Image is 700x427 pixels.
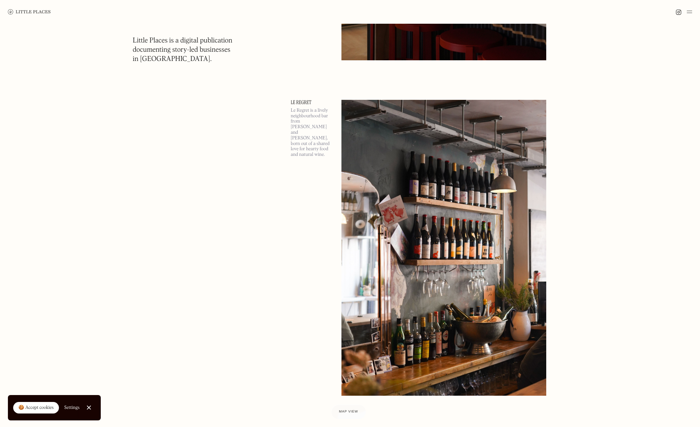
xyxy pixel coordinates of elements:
[18,405,54,411] div: 🍪 Accept cookies
[339,410,358,413] span: Map view
[133,36,232,64] h1: Little Places is a digital publication documenting story-led businesses in [GEOGRAPHIC_DATA].
[291,108,334,157] p: Le Regret is a lively neighbourhood bar from [PERSON_NAME] and [PERSON_NAME], born out of a share...
[291,100,334,105] a: Le Regret
[13,402,59,414] a: 🍪 Accept cookies
[82,401,95,414] a: Close Cookie Popup
[331,405,366,419] a: Map view
[341,100,546,396] img: Le Regret
[64,400,80,415] a: Settings
[64,405,80,410] div: Settings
